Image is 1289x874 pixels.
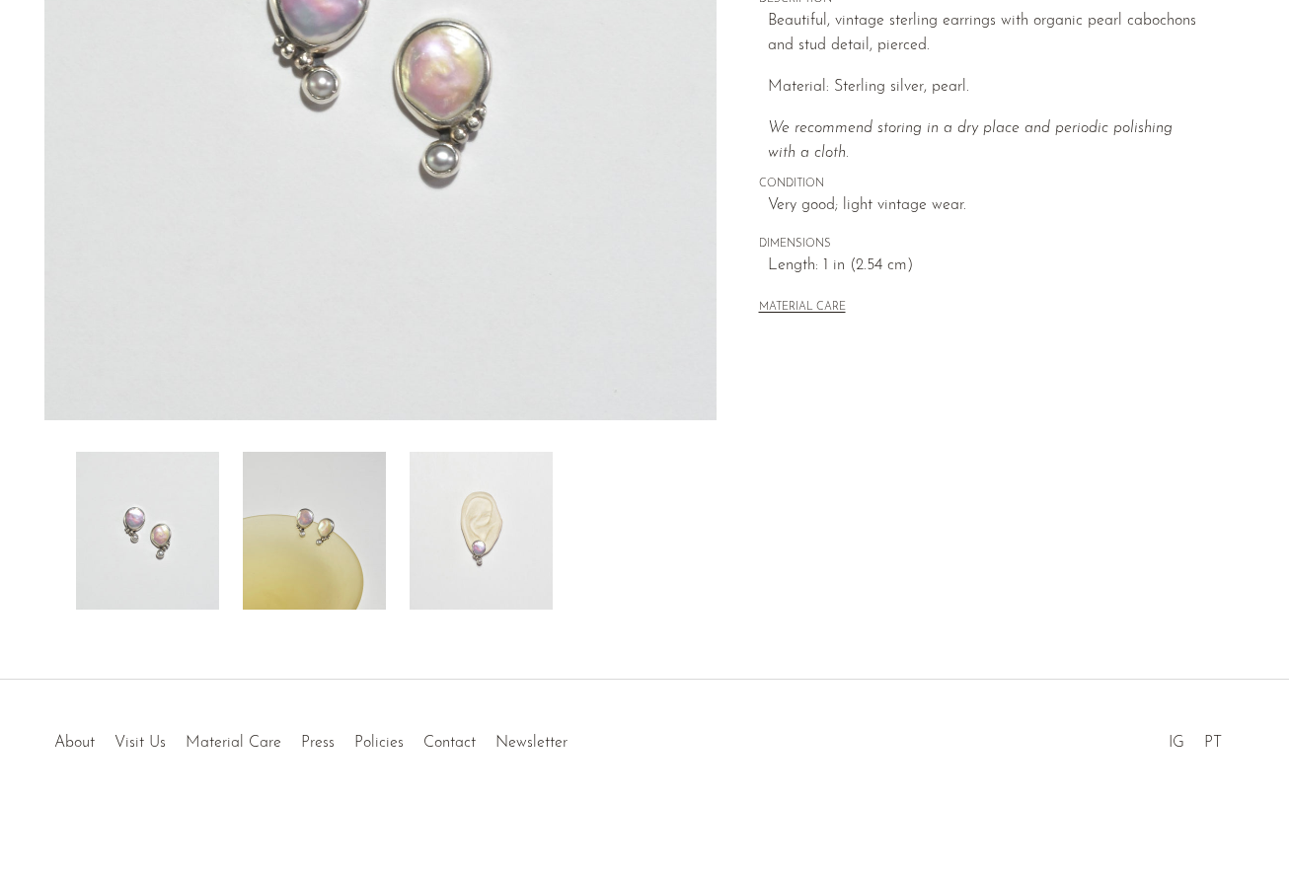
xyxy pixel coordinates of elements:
[243,452,386,610] img: Organic Pearl Earrings
[1169,735,1184,751] a: IG
[423,735,476,751] a: Contact
[1204,735,1222,751] a: PT
[768,193,1203,219] span: Very good; light vintage wear.
[768,120,1173,162] i: We recommend storing in a dry place and periodic polishing with a cloth.
[759,176,1203,193] span: CONDITION
[354,735,404,751] a: Policies
[768,254,1203,279] span: Length: 1 in (2.54 cm)
[44,719,577,757] ul: Quick links
[76,452,219,610] img: Organic Pearl Earrings
[301,735,335,751] a: Press
[186,735,281,751] a: Material Care
[114,735,166,751] a: Visit Us
[759,301,846,316] button: MATERIAL CARE
[54,735,95,751] a: About
[759,236,1203,254] span: DIMENSIONS
[1159,719,1232,757] ul: Social Medias
[768,75,1203,101] p: Material: Sterling silver, pearl.
[410,452,553,610] img: Organic Pearl Earrings
[768,9,1203,59] p: Beautiful, vintage sterling earrings with organic pearl cabochons and stud detail, pierced.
